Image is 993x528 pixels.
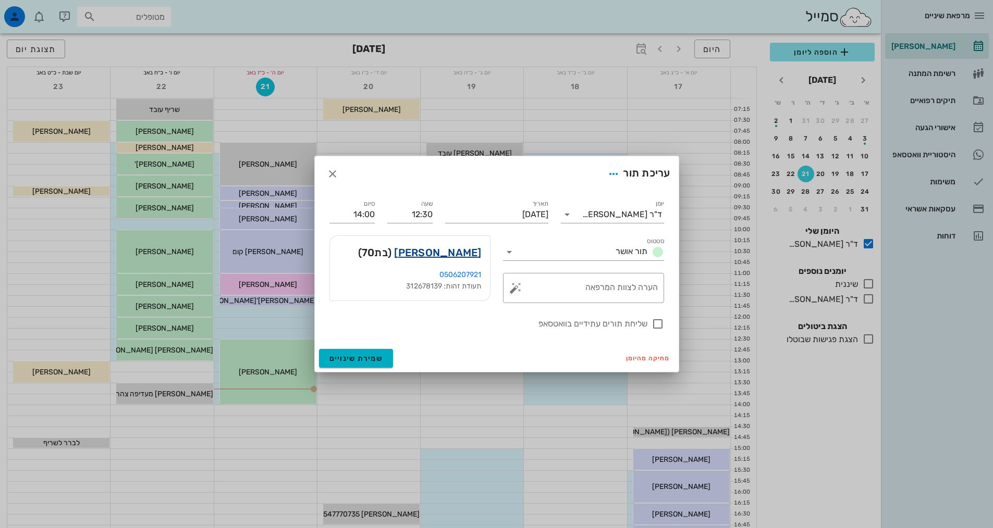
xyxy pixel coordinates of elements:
[655,200,664,208] label: יומן
[561,206,664,223] div: יומןד"ר [PERSON_NAME]
[582,210,662,219] div: ד"ר [PERSON_NAME]
[329,354,383,363] span: שמירת שינויים
[319,349,394,368] button: שמירת שינויים
[394,244,481,261] a: [PERSON_NAME]
[358,244,392,261] span: (בת )
[421,200,433,208] label: שעה
[622,351,675,366] button: מחיקה מהיומן
[604,165,670,183] div: עריכת תור
[362,246,375,259] span: 70
[338,281,482,292] div: תעודת זהות: 312678139
[364,200,375,208] label: סיום
[616,246,647,256] span: תור אושר
[503,244,664,260] div: סטטוסתור אושר
[626,355,670,362] span: מחיקה מהיומן
[647,237,664,245] label: סטטוס
[329,319,647,329] label: שליחת תורים עתידיים בוואטסאפ
[439,270,482,279] a: 0506207921
[532,200,548,208] label: תאריך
